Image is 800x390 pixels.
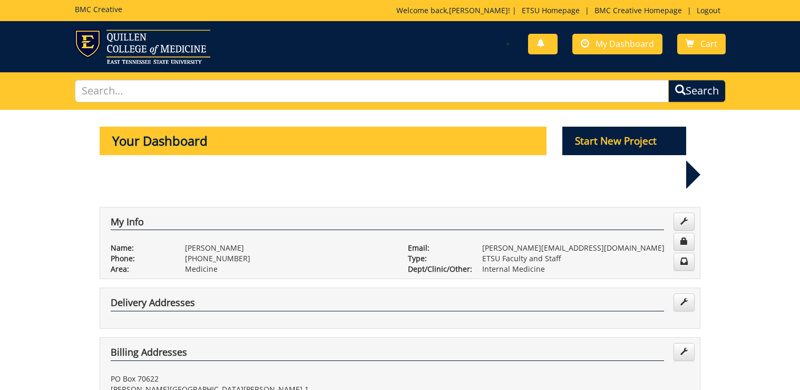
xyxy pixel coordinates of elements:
[700,38,717,50] span: Cart
[408,253,466,264] p: Type:
[75,80,669,102] input: Search...
[111,217,664,231] h4: My Info
[674,293,695,311] a: Edit Addresses
[185,243,392,253] p: [PERSON_NAME]
[482,243,689,253] p: [PERSON_NAME][EMAIL_ADDRESS][DOMAIN_NAME]
[516,5,585,15] a: ETSU Homepage
[482,253,689,264] p: ETSU Faculty and Staff
[674,343,695,361] a: Edit Addresses
[111,264,169,274] p: Area:
[674,213,695,231] a: Edit Info
[100,127,547,155] p: Your Dashboard
[111,253,169,264] p: Phone:
[596,38,654,50] span: My Dashboard
[75,5,122,13] h5: BMC Creative
[677,34,726,54] a: Cart
[111,298,664,311] h4: Delivery Addresses
[396,5,726,16] p: Welcome back, ! | | |
[449,5,508,15] a: [PERSON_NAME]
[572,34,662,54] a: My Dashboard
[668,80,726,102] button: Search
[482,264,689,274] p: Internal Medicine
[185,264,392,274] p: Medicine
[408,264,466,274] p: Dept/Clinic/Other:
[185,253,392,264] p: [PHONE_NUMBER]
[111,374,392,384] p: PO Box 70622
[111,347,664,361] h4: Billing Addresses
[691,5,726,15] a: Logout
[75,30,210,64] img: ETSU logo
[111,243,169,253] p: Name:
[589,5,687,15] a: BMC Creative Homepage
[674,253,695,271] a: Change Communication Preferences
[562,127,687,155] p: Start New Project
[408,243,466,253] p: Email:
[674,233,695,251] a: Change Password
[562,137,687,147] a: Start New Project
